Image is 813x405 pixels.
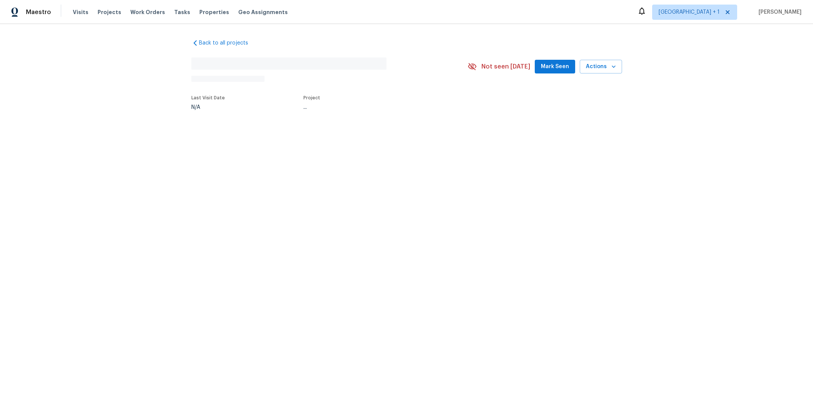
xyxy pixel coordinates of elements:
span: Tasks [174,10,190,15]
span: Properties [199,8,229,16]
span: Not seen [DATE] [481,63,530,70]
span: Work Orders [130,8,165,16]
button: Mark Seen [535,60,575,74]
span: Projects [98,8,121,16]
div: N/A [191,105,225,110]
span: Maestro [26,8,51,16]
span: Last Visit Date [191,96,225,100]
span: [PERSON_NAME] [755,8,802,16]
span: Project [303,96,320,100]
span: Actions [586,62,616,72]
span: Mark Seen [541,62,569,72]
div: ... [303,105,450,110]
span: Visits [73,8,88,16]
button: Actions [580,60,622,74]
span: [GEOGRAPHIC_DATA] + 1 [659,8,720,16]
a: Back to all projects [191,39,265,47]
span: Geo Assignments [238,8,288,16]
